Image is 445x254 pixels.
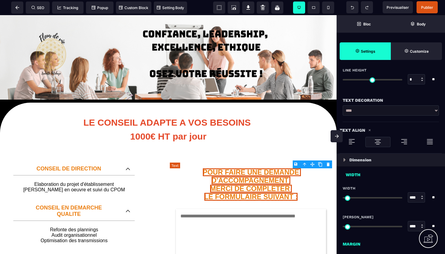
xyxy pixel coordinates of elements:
p: CONSEIL EN DEMARCHE QUALITE [18,190,120,202]
b: LE CONSEIL ADAPTE A VOS BESOINS 1000€ HT par jour [83,102,253,126]
img: loading [368,129,371,132]
strong: Customize [410,49,429,54]
strong: Settings [361,49,375,54]
span: Preview [383,1,413,13]
span: [PERSON_NAME] [343,215,374,219]
span: Popup [92,5,108,10]
img: loading [400,138,408,145]
img: loading [374,138,381,146]
span: Setting Body [157,5,184,10]
span: Settings [340,42,391,60]
span: Line Height [343,68,367,73]
img: loading [343,158,346,162]
strong: Bloc [363,22,371,26]
span: Publier [421,5,433,10]
span: Open Layer Manager [391,15,445,33]
span: Open Blocks [337,15,391,33]
div: Text Decoration [343,97,439,104]
span: SEO [31,5,44,10]
img: loading [426,138,433,145]
span: Open Style Manager [391,42,442,60]
p: Elaboration du projet d'établissement [PERSON_NAME] en oeuvre et suivi du CPOM [19,167,129,177]
b: POUR FAIRE UNE DEMANDE D'ACCOMPAGNEMENT MERCI DE COMPLETER LE FORMULAIRE SUIVANT : [203,153,301,186]
p: CONSEIL DE DIRECTION [18,150,120,157]
span: Custom Block [119,5,148,10]
p: Text Align [340,127,365,134]
span: Screenshot [228,2,240,14]
p: Dimension [349,156,371,163]
span: Tracking [58,5,78,10]
span: Previsualiser [387,5,409,10]
div: Margin [337,237,445,248]
p: Refonte des plannings Audit organisationnel Optimisation des transmissions [19,212,129,228]
span: Width [343,186,355,191]
span: View components [213,2,225,14]
img: loading [348,138,355,145]
strong: Body [417,22,426,26]
div: Width [340,168,442,178]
